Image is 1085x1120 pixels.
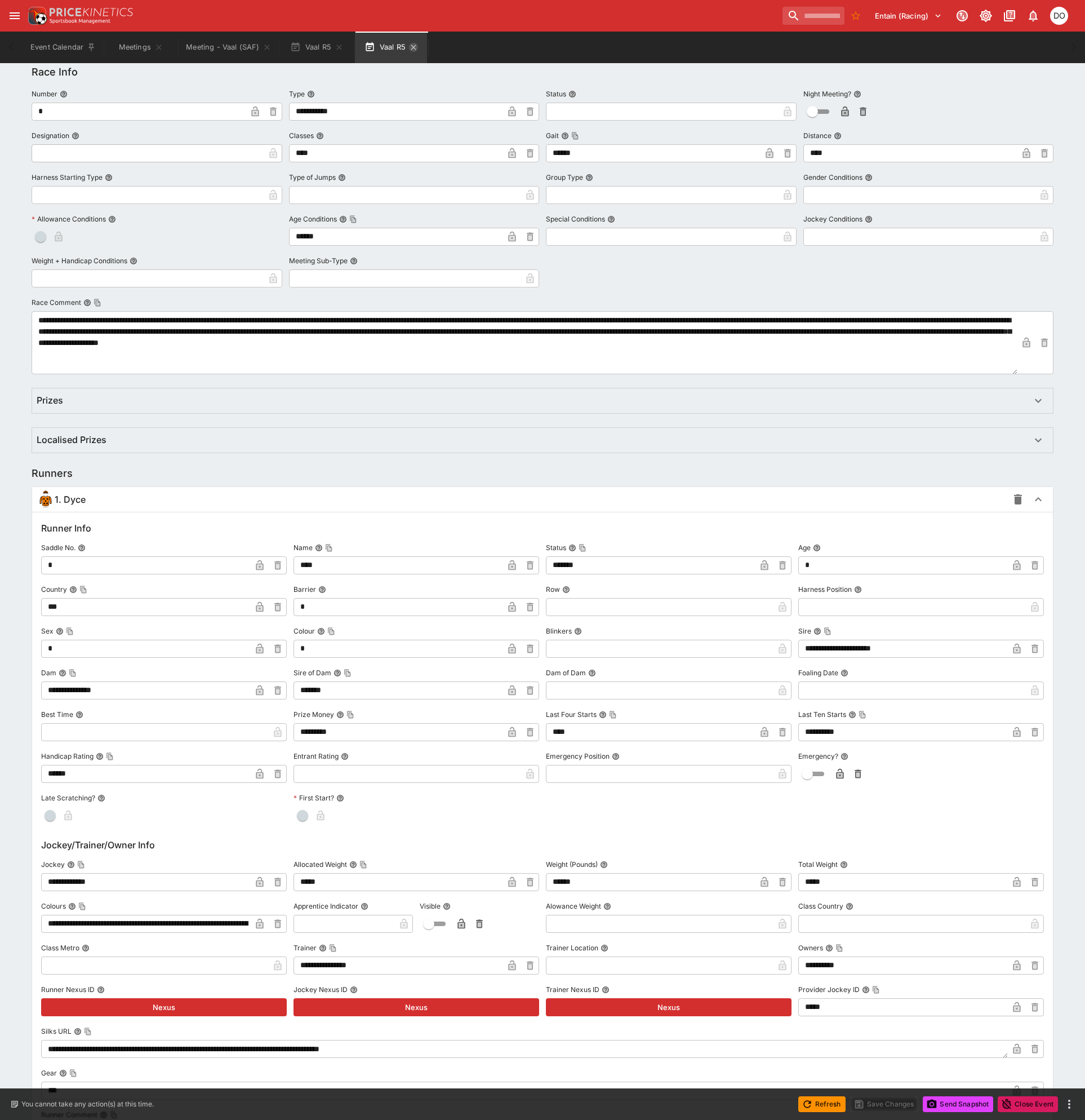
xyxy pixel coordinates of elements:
button: Copy To Clipboard [106,752,114,760]
h6: Localised Prizes [37,434,106,446]
p: Number [32,89,57,99]
img: PriceKinetics [50,8,133,16]
p: Class Country [798,901,843,911]
button: Late Scratching? [97,794,105,802]
p: Sire of Dam [294,668,331,678]
button: Copy To Clipboard [78,902,86,910]
button: Copy To Clipboard [579,544,586,552]
p: Silks URL [41,1026,72,1036]
button: Class Country [846,902,853,910]
button: Emergency Position [612,752,620,760]
p: You cannot take any action(s) at this time. [21,1099,154,1109]
button: Special Conditions [607,215,615,223]
p: Race Comment [32,298,81,307]
button: Visible [443,902,451,910]
button: Allocated WeightCopy To Clipboard [349,861,357,869]
p: Colour [294,626,315,636]
p: Classes [289,131,314,140]
button: Foaling Date [841,669,848,677]
p: Blinkers [546,626,572,636]
button: No Bookmarks [847,7,865,25]
button: Copy To Clipboard [346,711,354,719]
button: OwnersCopy To Clipboard [825,944,833,952]
button: Notifications [1023,6,1043,26]
p: Harness Position [798,585,852,594]
p: Emergency? [798,751,838,761]
button: more [1062,1097,1076,1111]
button: Class Metro [82,944,90,952]
p: Sex [41,626,54,636]
button: Trainer Nexus ID [602,986,610,994]
p: Late Scratching? [41,793,95,803]
p: Entrant Rating [294,751,339,761]
p: Dam of Dam [546,668,586,678]
p: Runner Nexus ID [41,985,95,994]
p: Type of Jumps [289,172,336,182]
p: Provider Jockey ID [798,985,860,994]
button: Copy To Clipboard [835,944,843,952]
button: Number [60,90,68,98]
button: Designation [72,132,79,140]
p: Owners [798,943,823,953]
span: 1. Dyce [55,494,86,506]
p: Gait [546,131,559,140]
button: Nexus [546,998,791,1016]
p: Gear [41,1068,57,1078]
button: Type [307,90,315,98]
p: Best Time [41,710,73,719]
button: Age ConditionsCopy To Clipboard [339,215,347,223]
button: Harness Starting Type [105,174,113,181]
button: NameCopy To Clipboard [315,544,323,552]
button: Documentation [999,6,1020,26]
button: Connected to PK [952,6,972,26]
p: Class Metro [41,943,79,953]
button: Copy To Clipboard [69,1069,77,1077]
button: Copy To Clipboard [872,986,880,994]
button: Refresh [798,1096,846,1112]
img: Sportsbook Management [50,19,110,24]
p: Alowance Weight [546,901,601,911]
button: Meetings [105,32,177,63]
div: Daniel Olerenshaw [1050,7,1068,25]
p: Total Weight [798,860,838,869]
button: Race CommentCopy To Clipboard [83,299,91,307]
p: Designation [32,131,69,140]
p: Age [798,543,811,552]
button: Row [562,586,570,594]
img: PriceKinetics Logo [25,5,47,27]
button: Jockey Nexus ID [350,986,358,994]
p: Name [294,543,313,552]
button: Alowance Weight [603,902,611,910]
p: Jockey Conditions [803,214,862,224]
button: Last Four StartsCopy To Clipboard [599,711,607,719]
h6: Prizes [37,395,63,406]
button: Blinkers [574,627,582,635]
h5: Runners [32,467,73,480]
button: Provider Jockey IDCopy To Clipboard [862,986,870,994]
button: Copy To Clipboard [571,132,579,140]
p: Prize Money [294,710,334,719]
button: CountryCopy To Clipboard [69,586,77,594]
button: Sire of DamCopy To Clipboard [333,669,341,677]
button: Copy To Clipboard [859,711,866,719]
button: Night Meeting? [853,90,861,98]
button: Copy To Clipboard [84,1028,92,1035]
button: ColoursCopy To Clipboard [68,902,76,910]
p: Allowance Conditions [32,214,106,224]
p: Country [41,585,67,594]
p: Type [289,89,305,99]
p: Meeting Sub-Type [289,256,348,265]
button: Select Tenant [868,7,949,25]
p: Jockey [41,860,65,869]
button: Group Type [585,174,593,181]
button: Barrier [318,586,326,594]
p: Saddle No. [41,543,75,552]
button: Trainer Location [601,944,608,952]
p: Trainer Location [546,943,598,953]
button: Copy To Clipboard [77,861,85,869]
button: DamCopy To Clipboard [59,669,66,677]
button: Daniel Olerenshaw [1047,3,1071,28]
button: Vaal R5 [355,32,427,63]
p: Allocated Weight [294,860,347,869]
button: Event Calendar [24,32,103,63]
